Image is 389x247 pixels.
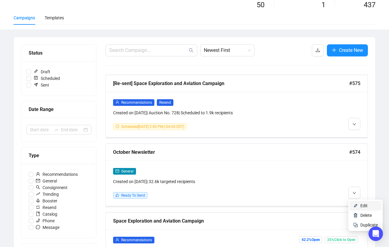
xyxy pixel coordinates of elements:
[31,82,52,88] span: Sent
[332,48,337,52] span: plus
[364,1,375,9] span: 437
[14,14,35,21] div: Campaigns
[54,127,59,132] span: to
[33,198,60,204] span: Booster
[33,191,61,198] span: Trending
[29,106,89,113] div: Date Range
[33,211,60,217] span: Catalog
[204,45,251,56] span: Newest First
[54,127,59,132] span: swap-right
[33,178,59,184] span: General
[33,204,59,211] span: Resend
[61,126,82,133] input: End date
[36,185,40,189] span: search
[29,152,89,159] div: Type
[189,48,194,53] span: search
[121,193,145,198] span: Ready To Send
[121,238,152,242] span: Recommendations
[106,75,368,138] a: [Re-sent] Space Exploration and Aviation Campaign#575userRecommendationsResendCreated on [DATE]| ...
[33,224,62,231] span: Message
[327,44,368,56] button: Create New
[36,212,40,216] span: book
[36,179,40,183] span: mail
[315,48,320,52] span: download
[115,193,119,197] span: like
[113,109,298,116] div: Created on [DATE] | Auction No. 728 | Scheduled to 1.9k recipients
[299,236,322,243] span: 42.2% Open
[121,125,184,129] span: Scheduled [DATE] 2:00 PM (-04:00 EDT)
[115,238,119,242] span: user
[113,148,349,156] div: October Newsletter
[121,169,134,173] span: General
[360,213,372,218] span: Delete
[349,148,360,156] span: #574
[36,205,40,209] span: retweet
[113,178,298,185] div: Created on [DATE] | 32.6k targeted recipients
[31,68,53,75] span: Draft
[157,99,173,106] span: Resend
[33,184,70,191] span: Consignment
[353,122,356,126] span: down
[257,1,264,9] span: 50
[36,225,40,229] span: message
[29,49,89,57] div: Status
[36,172,40,176] span: user
[360,203,368,208] span: Edit
[36,192,40,196] span: rise
[115,100,119,104] span: user
[368,226,383,241] div: Open Intercom Messenger
[115,169,119,173] span: mail
[121,100,152,105] span: Recommendations
[30,126,51,133] input: Start date
[113,80,349,87] div: [Re-sent] Space Exploration and Aviation Campaign
[353,213,358,218] img: svg+xml;base64,PHN2ZyB4bWxucz0iaHR0cDovL3d3dy53My5vcmcvMjAwMC9zdmciIHhtbG5zOnhsaW5rPSJodHRwOi8vd3...
[113,217,349,225] div: Space Exploration and Aviation Campaign
[106,144,368,206] a: October Newsletter#574mailGeneralCreated on [DATE]| 32.6k targeted recipientslikeReady To Send
[353,223,358,227] img: svg+xml;base64,PHN2ZyB4bWxucz0iaHR0cDovL3d3dy53My5vcmcvMjAwMC9zdmciIHdpZHRoPSIyNCIgaGVpZ2h0PSIyNC...
[115,125,119,128] span: clock-circle
[353,191,356,195] span: down
[33,217,57,224] span: Phone
[45,14,64,21] div: Templates
[33,171,80,178] span: Recommendations
[349,80,360,87] span: #575
[36,198,40,203] span: rocket
[109,47,188,54] input: Search Campaign...
[31,75,62,82] span: Scheduled
[339,46,363,54] span: Create New
[353,203,358,208] img: svg+xml;base64,PHN2ZyB4bWxucz0iaHR0cDovL3d3dy53My5vcmcvMjAwMC9zdmciIHhtbG5zOnhsaW5rPSJodHRwOi8vd3...
[325,236,358,243] span: 25% Click to Open
[36,218,40,223] span: phone
[360,223,378,227] span: Duplicate
[321,1,325,9] span: 1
